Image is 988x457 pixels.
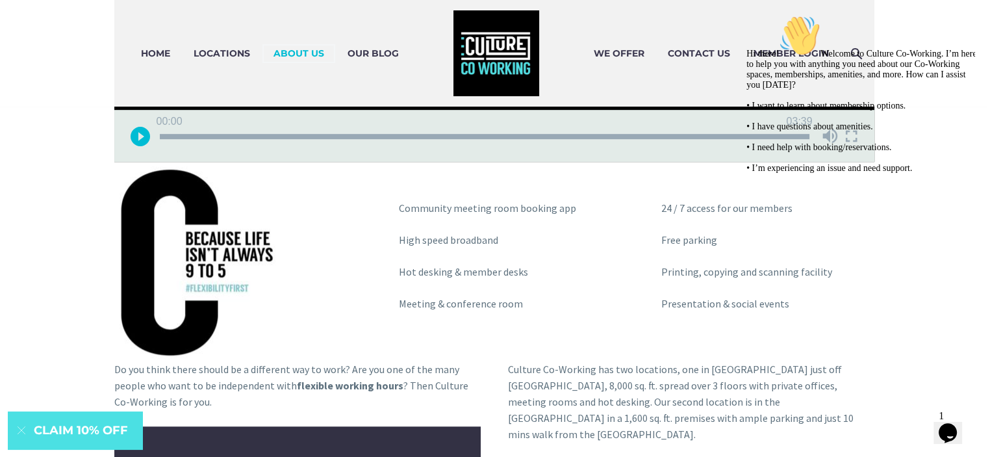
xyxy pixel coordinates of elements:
[38,5,79,47] img: :wave:
[297,379,403,392] strong: flexible working hours
[157,113,183,129] span: 00:00
[399,296,612,312] p: Meeting & conference room
[661,296,874,312] p: Presentation & social events
[508,361,874,443] p: Culture Co-Working has two locations, one in [GEOGRAPHIC_DATA] just off [GEOGRAPHIC_DATA], 8,000 ...
[131,46,180,62] a: HOME
[661,232,874,248] p: Free parking
[114,361,481,410] p: Do you think there should be a different way to work? Are you one of the many people who want to ...
[184,46,260,62] a: LOCATIONS
[661,264,874,280] p: Printing, copying and scanning facility
[658,46,740,62] a: CONTACT US
[399,264,612,280] p: Hot desking & member desks
[5,39,236,163] span: Hi there! Welcome to Culture Co-Working. I’m here to help you with anything you need about our Co...
[5,5,239,164] div: Hi there!👋Welcome to Culture Co-Working. I’m here to help you with anything you need about our Co...
[129,124,152,148] button: Play
[933,405,975,444] iframe: chat widget
[338,46,409,62] a: OUR BLOG
[741,10,975,398] iframe: chat widget
[661,200,874,216] p: 24 / 7 access for our members
[453,10,539,96] img: Culture Co-Working
[399,232,612,248] p: High speed broadband
[584,46,654,62] a: WE OFFER
[262,44,335,63] a: ABOUT US
[114,166,279,361] img: home
[399,200,612,216] p: Community meeting room booking app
